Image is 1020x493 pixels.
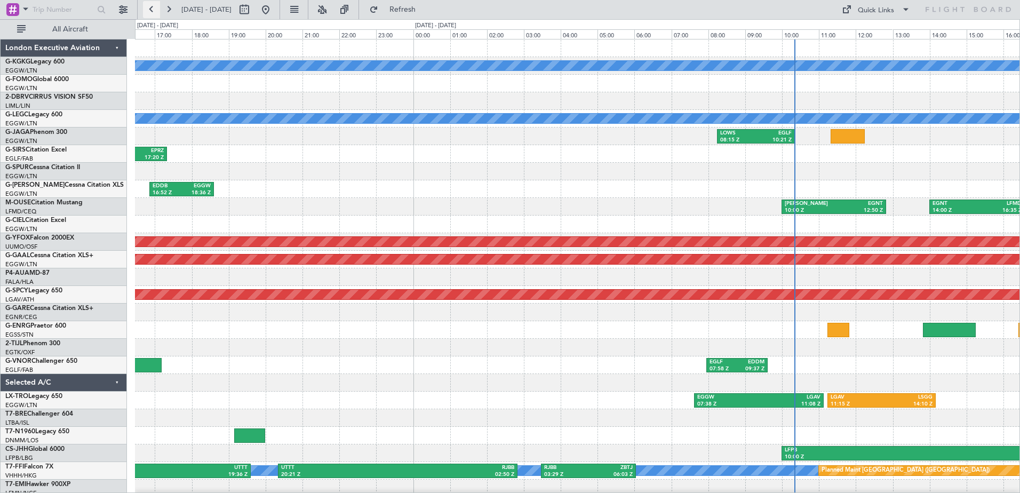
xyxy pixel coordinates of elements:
[933,200,977,208] div: EGNT
[5,147,67,153] a: G-SIRSCitation Excel
[380,6,425,13] span: Refresh
[5,182,124,188] a: G-[PERSON_NAME]Cessna Citation XLS
[5,172,37,180] a: EGGW/LTN
[12,21,116,38] button: All Aircraft
[5,278,34,286] a: FALA/HLA
[785,454,919,461] div: 10:00 Z
[5,235,30,241] span: G-YFOX
[5,419,29,427] a: LTBA/ISL
[5,428,35,435] span: T7-N1960
[5,428,69,435] a: T7-N1960Legacy 650
[146,464,248,472] div: UTTT
[756,137,792,144] div: 10:21 Z
[28,26,113,33] span: All Aircraft
[5,200,31,206] span: M-OUSE
[5,120,37,128] a: EGGW/LTN
[5,331,34,339] a: EGSS/STN
[822,463,990,479] div: Planned Maint [GEOGRAPHIC_DATA] ([GEOGRAPHIC_DATA])
[5,288,62,294] a: G-SPCYLegacy 650
[737,359,764,366] div: EDDM
[745,29,782,39] div: 09:00
[137,21,178,30] div: [DATE] - [DATE]
[398,471,514,479] div: 02:50 Z
[5,323,30,329] span: G-ENRG
[720,137,756,144] div: 08:15 Z
[5,129,30,136] span: G-JAGA
[5,59,65,65] a: G-KGKGLegacy 600
[5,296,34,304] a: LGAV/ATH
[181,189,210,197] div: 18:36 Z
[5,340,23,347] span: 2-TIJL
[116,154,164,162] div: 17:20 Z
[5,59,30,65] span: G-KGKG
[5,481,70,488] a: T7-EMIHawker 900XP
[5,94,29,100] span: 2-DBRV
[181,182,210,190] div: EGGW
[967,29,1003,39] div: 15:00
[146,471,248,479] div: 19:36 Z
[192,29,229,39] div: 18:00
[5,340,60,347] a: 2-TIJLPhenom 300
[5,366,33,374] a: EGLF/FAB
[5,243,37,251] a: UUMO/OSF
[759,401,820,408] div: 11:08 Z
[597,29,634,39] div: 05:00
[5,270,50,276] a: P4-AUAMD-87
[5,147,26,153] span: G-SIRS
[737,365,764,373] div: 09:37 Z
[831,394,881,401] div: LGAV
[5,305,93,312] a: G-GARECessna Citation XLS+
[5,208,36,216] a: LFMD/CEQ
[5,252,30,259] span: G-GAAL
[5,323,66,329] a: G-ENRGPraetor 600
[5,217,25,224] span: G-CIEL
[5,129,67,136] a: G-JAGAPhenom 300
[834,207,883,214] div: 12:50 Z
[710,359,737,366] div: EGLF
[5,454,33,462] a: LFPB/LBG
[339,29,376,39] div: 22:00
[487,29,524,39] div: 02:00
[5,472,37,480] a: VHHH/HKG
[364,1,428,18] button: Refresh
[153,182,181,190] div: EDDB
[5,288,28,294] span: G-SPCY
[5,411,73,417] a: T7-BREChallenger 604
[5,358,77,364] a: G-VNORChallenger 650
[561,29,597,39] div: 04:00
[5,112,62,118] a: G-LEGCLegacy 600
[785,447,919,454] div: LFPB
[5,76,33,83] span: G-FOMO
[634,29,671,39] div: 06:00
[834,200,883,208] div: EGNT
[588,471,633,479] div: 06:03 Z
[933,207,977,214] div: 14:00 Z
[882,394,933,401] div: LSGG
[5,270,29,276] span: P4-AUA
[5,446,28,452] span: CS-JHH
[782,29,819,39] div: 10:00
[450,29,487,39] div: 01:00
[5,155,33,163] a: EGLF/FAB
[544,464,588,472] div: RJBB
[5,260,37,268] a: EGGW/LTN
[5,393,62,400] a: LX-TROLegacy 650
[785,200,834,208] div: [PERSON_NAME]
[819,29,856,39] div: 11:00
[5,225,37,233] a: EGGW/LTN
[697,401,759,408] div: 07:38 Z
[5,464,24,470] span: T7-FFI
[930,29,967,39] div: 14:00
[5,102,30,110] a: LIML/LIN
[229,29,266,39] div: 19:00
[302,29,339,39] div: 21:00
[155,29,192,39] div: 17:00
[672,29,708,39] div: 07:00
[5,76,69,83] a: G-FOMOGlobal 6000
[413,29,450,39] div: 00:00
[882,401,933,408] div: 14:10 Z
[5,252,93,259] a: G-GAALCessna Citation XLS+
[5,217,66,224] a: G-CIELCitation Excel
[759,394,820,401] div: LGAV
[5,94,93,100] a: 2-DBRVCIRRUS VISION SF50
